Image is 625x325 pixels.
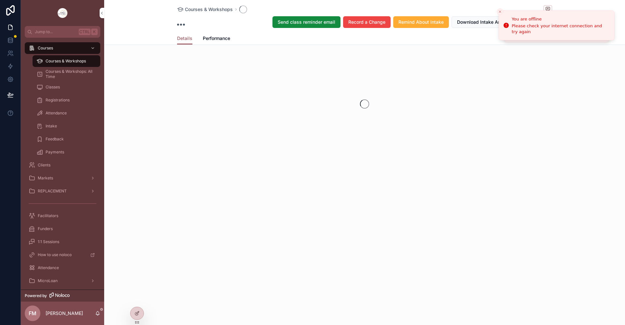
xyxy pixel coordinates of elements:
[46,123,57,129] span: Intake
[25,210,100,222] a: Facilitators
[33,120,100,132] a: Intake
[38,252,72,257] span: How to use noloco
[38,226,53,231] span: Funders
[177,6,233,13] a: Courses & Workshops
[33,94,100,106] a: Registrations
[497,8,503,15] button: Close toast
[33,146,100,158] a: Payments
[46,97,70,103] span: Registrations
[343,16,391,28] button: Record a Change
[348,19,385,25] span: Record a Change
[38,213,58,218] span: Facilitators
[38,45,53,51] span: Courses
[25,275,100,287] a: MicroLoan
[38,162,50,168] span: Clients
[21,38,104,290] div: scrollable content
[38,175,53,181] span: Markets
[25,236,100,248] a: 1:1 Sessions
[25,26,100,38] button: Jump to...CtrlK
[38,278,58,283] span: MicroLoan
[57,8,68,18] img: App logo
[38,188,67,194] span: REPLACEMENT
[21,290,104,302] a: Powered by
[46,110,67,116] span: Attendance
[393,16,449,28] button: Remind About Intake
[177,32,192,45] a: Details
[46,69,94,79] span: Courses & Workshops: All Time
[177,35,192,42] span: Details
[512,23,609,35] div: Please check your internet connection and try again
[25,293,47,298] span: Powered by
[35,29,76,34] span: Jump to...
[33,107,100,119] a: Attendance
[25,42,100,54] a: Courses
[278,19,335,25] span: Send class reminder email
[46,136,64,142] span: Feedback
[46,58,86,64] span: Courses & Workshops
[33,55,100,67] a: Courses & Workshops
[398,19,444,25] span: Remind About Intake
[29,309,36,317] span: FM
[33,68,100,80] a: Courses & Workshops: All Time
[33,133,100,145] a: Feedback
[272,16,340,28] button: Send class reminder email
[33,81,100,93] a: Classes
[46,84,60,90] span: Classes
[79,29,90,35] span: Ctrl
[512,16,609,22] div: You are offline
[25,185,100,197] a: REPLACEMENT
[25,159,100,171] a: Clients
[25,223,100,235] a: Funders
[25,262,100,274] a: Attendance
[46,310,83,317] p: [PERSON_NAME]
[203,32,230,45] a: Performance
[25,249,100,261] a: How to use noloco
[185,6,233,13] span: Courses & Workshops
[457,19,514,25] span: Download Intake Answers
[46,149,64,155] span: Payments
[25,172,100,184] a: Markets
[92,29,97,34] span: K
[451,16,520,28] button: Download Intake Answers
[203,35,230,42] span: Performance
[38,265,59,270] span: Attendance
[38,239,59,244] span: 1:1 Sessions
